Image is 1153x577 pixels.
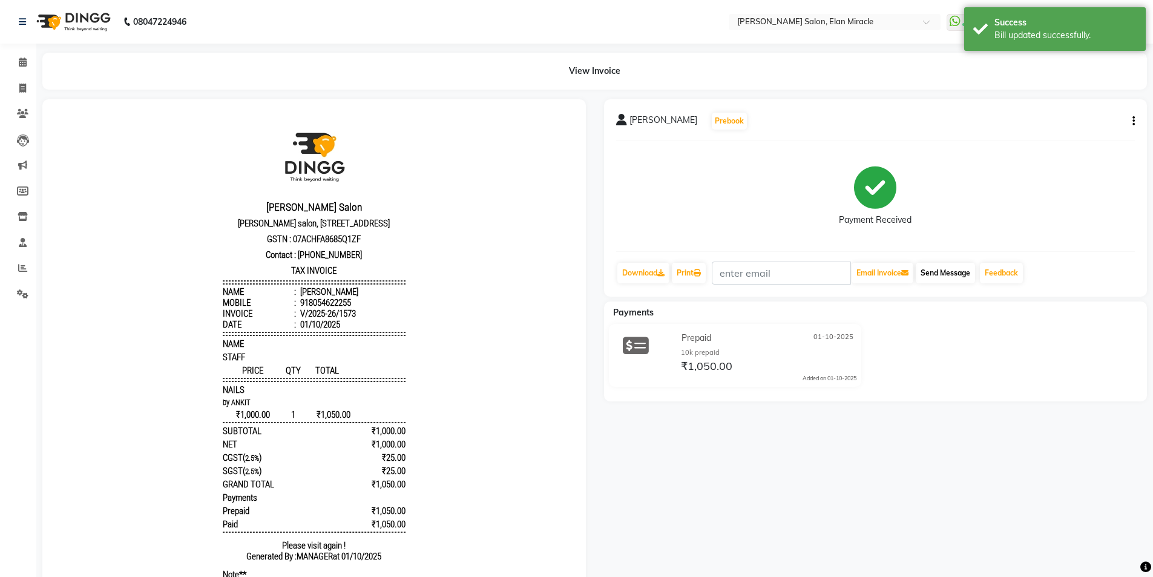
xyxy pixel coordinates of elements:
div: [PERSON_NAME] [243,175,304,186]
span: ₹1,050.00 [681,359,732,376]
span: NAILS [168,273,190,284]
div: GRAND TOTAL [168,368,220,378]
span: TOTAL [249,254,297,265]
div: 01/10/2025 [243,208,286,219]
div: Payments [168,381,203,392]
span: Payments [613,307,654,318]
span: : [240,175,241,186]
p: Please visit again ! [168,429,351,440]
span: : [240,186,241,197]
div: 10k prepaid [681,348,856,358]
div: Name [168,175,241,186]
p: Contact : [PHONE_NUMBER] [168,136,351,151]
p: Your prepaid 10k prepaid (Balance 1052.00) is expiring on [DATE] [168,471,351,493]
div: ( ) [168,354,207,365]
div: V/2025-26/1573 [243,197,301,208]
div: Date [168,208,241,219]
span: SGST [168,354,188,365]
div: NET [168,328,183,338]
span: QTY [229,254,249,265]
span: 01-10-2025 [813,332,853,345]
span: 2.5% [191,342,205,351]
div: ₹1,050.00 [304,394,352,405]
h3: TAX INVOICE [168,151,351,167]
p: GSTN : 07ACHFA8685Q1ZF [168,120,351,136]
div: Invoice [168,197,241,208]
h3: [PERSON_NAME] Salon [168,87,351,104]
span: : [240,208,241,219]
span: CGST [168,341,188,352]
span: [PERSON_NAME] [629,114,697,131]
div: Success [994,16,1137,29]
div: ₹1,050.00 [304,407,352,418]
button: Email Invoice [852,263,913,283]
img: logo [31,5,114,39]
div: ( ) [168,341,207,352]
div: Mobile [168,186,241,197]
div: SUBTOTAL [168,314,207,325]
span: Prepaid [168,394,195,405]
a: Print [672,263,706,283]
a: Download [617,263,669,283]
div: ₹1,050.00 [304,368,352,378]
a: Feedback [980,263,1023,283]
div: ₹25.00 [304,341,352,352]
div: Added on 01-10-2025 [803,374,856,383]
span: ₹1,000.00 [168,298,229,309]
span: 2.5% [191,355,205,364]
div: Generated By : at 01/10/2025 [168,440,351,450]
div: View Invoice [42,53,1147,90]
div: Bill updated successfully. [994,29,1137,42]
button: Prebook [712,113,747,130]
div: ₹1,000.00 [304,328,352,338]
span: NAME [168,227,189,238]
button: Send Message [916,263,975,283]
span: : [240,197,241,208]
span: 1 [229,298,249,309]
b: 08047224946 [133,5,186,39]
span: STAFF [168,240,191,251]
input: enter email [712,262,851,285]
span: PRICE [168,254,229,265]
span: MANAGER [242,440,278,450]
div: ₹1,000.00 [304,314,352,325]
small: by ANKIT [168,286,196,295]
span: Prepaid [682,332,711,345]
div: ₹25.00 [304,354,352,365]
div: Payment Received [839,214,912,226]
p: [PERSON_NAME] salon, [STREET_ADDRESS] [168,104,351,120]
div: 918054622255 [243,186,297,197]
img: logo_dingg.jpg [214,10,305,85]
span: ₹1,050.00 [249,298,297,309]
div: Paid [168,407,183,418]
